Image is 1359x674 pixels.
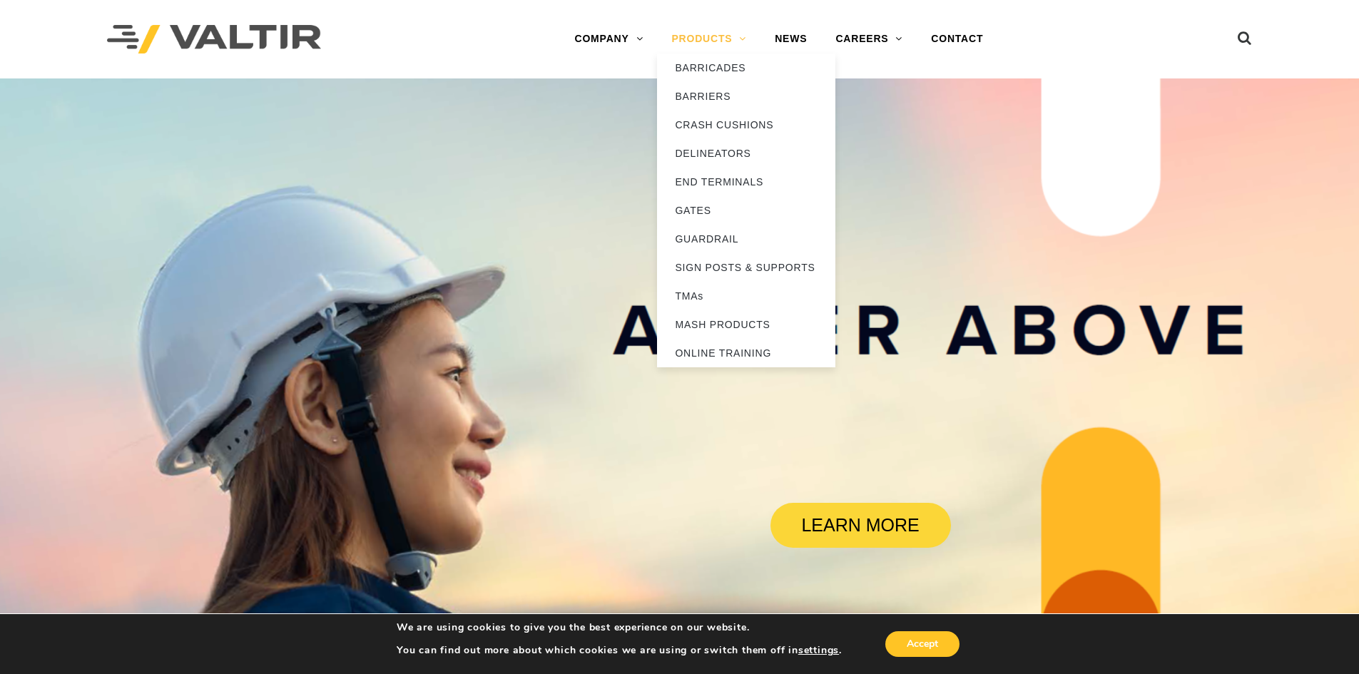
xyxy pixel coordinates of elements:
a: GUARDRAIL [657,225,835,253]
button: Accept [885,631,960,657]
a: ONLINE TRAINING [657,339,835,367]
a: CAREERS [821,25,917,53]
img: Valtir [107,25,321,54]
p: You can find out more about which cookies we are using or switch them off in . [397,644,842,657]
a: END TERMINALS [657,168,835,196]
a: MASH PRODUCTS [657,310,835,339]
a: NEWS [760,25,821,53]
a: LEARN MORE [770,503,951,548]
a: DELINEATORS [657,139,835,168]
a: BARRIERS [657,82,835,111]
a: SIGN POSTS & SUPPORTS [657,253,835,282]
a: TMAs [657,282,835,310]
a: BARRICADES [657,53,835,82]
p: We are using cookies to give you the best experience on our website. [397,621,842,634]
a: CONTACT [917,25,997,53]
a: CRASH CUSHIONS [657,111,835,139]
a: PRODUCTS [657,25,760,53]
a: COMPANY [560,25,657,53]
button: settings [798,644,839,657]
a: GATES [657,196,835,225]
